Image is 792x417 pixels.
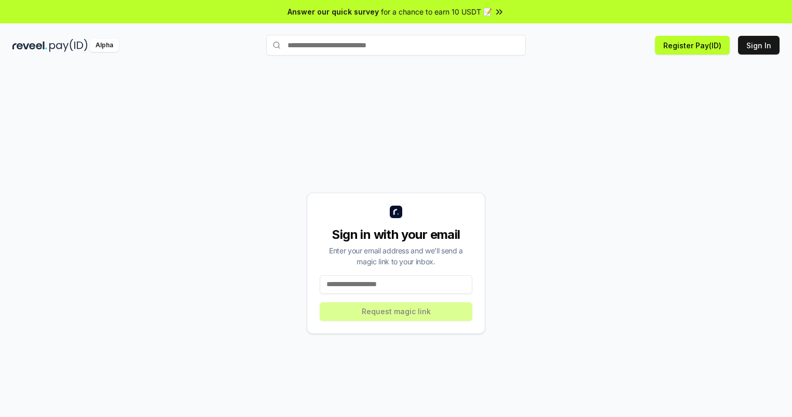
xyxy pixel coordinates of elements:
div: Enter your email address and we’ll send a magic link to your inbox. [320,245,472,267]
span: Answer our quick survey [288,6,379,17]
img: logo_small [390,206,402,218]
span: for a chance to earn 10 USDT 📝 [381,6,492,17]
button: Register Pay(ID) [655,36,730,55]
img: pay_id [49,39,88,52]
img: reveel_dark [12,39,47,52]
div: Sign in with your email [320,226,472,243]
button: Sign In [738,36,780,55]
div: Alpha [90,39,119,52]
